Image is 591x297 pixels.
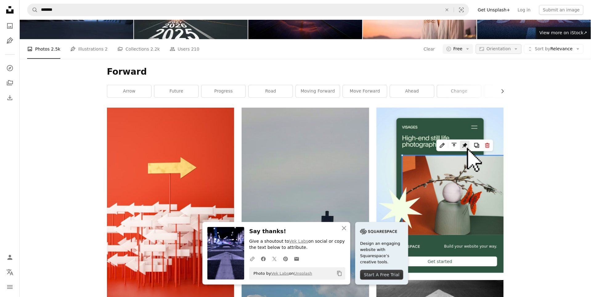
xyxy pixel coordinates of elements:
[107,200,234,206] a: a red wall with a yellow arrow pointing in opposite directions
[497,85,504,97] button: scroll list to the right
[117,39,160,59] a: Collections 2.2k
[191,46,200,52] span: 210
[535,46,573,52] span: Relevance
[251,269,312,278] span: Photo by on
[443,44,474,54] button: Free
[249,238,345,251] p: Give a shoutout to on social or copy the text below to attribute.
[27,4,38,16] button: Search Unsplash
[536,27,591,39] a: View more on iStock↗
[540,30,587,35] span: View more on iStock ↗
[343,85,387,97] a: move forward
[70,39,108,59] a: Illustrations 2
[4,281,16,293] button: Menu
[249,227,345,236] h3: Say thanks!
[377,108,504,273] a: Build your website your way.Get started
[444,244,497,249] span: Build your website your way.
[360,270,403,280] div: Start A Free Trial
[202,85,246,97] a: progress
[360,227,397,236] img: file-1705255347840-230a6ab5bca9image
[535,46,550,51] span: Sort by
[107,85,151,97] a: arrow
[334,268,345,279] button: Copy to clipboard
[107,66,504,77] h1: Forward
[170,39,199,59] a: Users 210
[4,77,16,89] a: Collections
[294,271,312,276] a: Unsplash
[539,5,584,15] button: Submit an image
[242,218,369,224] a: a traffic light with a green arrow on it
[360,241,403,265] span: Design an engaging website with Squarespace’s creative tools.
[289,239,308,244] a: Vek Labs
[437,85,481,97] a: change
[377,108,504,235] img: file-1723602894256-972c108553a7image
[4,35,16,47] a: Illustrations
[4,20,16,32] a: Photos
[423,44,435,54] button: Clear
[484,85,528,97] a: direction
[454,4,469,16] button: Visual search
[514,5,534,15] a: Log in
[4,251,16,264] a: Log in / Sign up
[105,46,108,52] span: 2
[280,253,291,265] a: Share on Pinterest
[390,85,434,97] a: ahead
[271,271,289,276] a: Vek Labs
[474,5,514,15] a: Get Unsplash+
[524,44,584,54] button: Sort byRelevance
[476,44,522,54] button: Orientation
[440,4,454,16] button: Clear
[269,253,280,265] a: Share on Twitter
[27,4,469,16] form: Find visuals sitewide
[296,85,340,97] a: moving forward
[249,85,293,97] a: road
[4,266,16,278] button: Language
[355,222,408,285] a: Design an engaging website with Squarespace’s creative tools.Start A Free Trial
[4,62,16,74] a: Explore
[487,46,511,51] span: Orientation
[154,85,198,97] a: future
[454,46,463,52] span: Free
[4,92,16,104] a: Download History
[291,253,302,265] a: Share over email
[4,4,16,17] a: Home — Unsplash
[150,46,160,52] span: 2.2k
[383,257,497,266] div: Get started
[258,253,269,265] a: Share on Facebook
